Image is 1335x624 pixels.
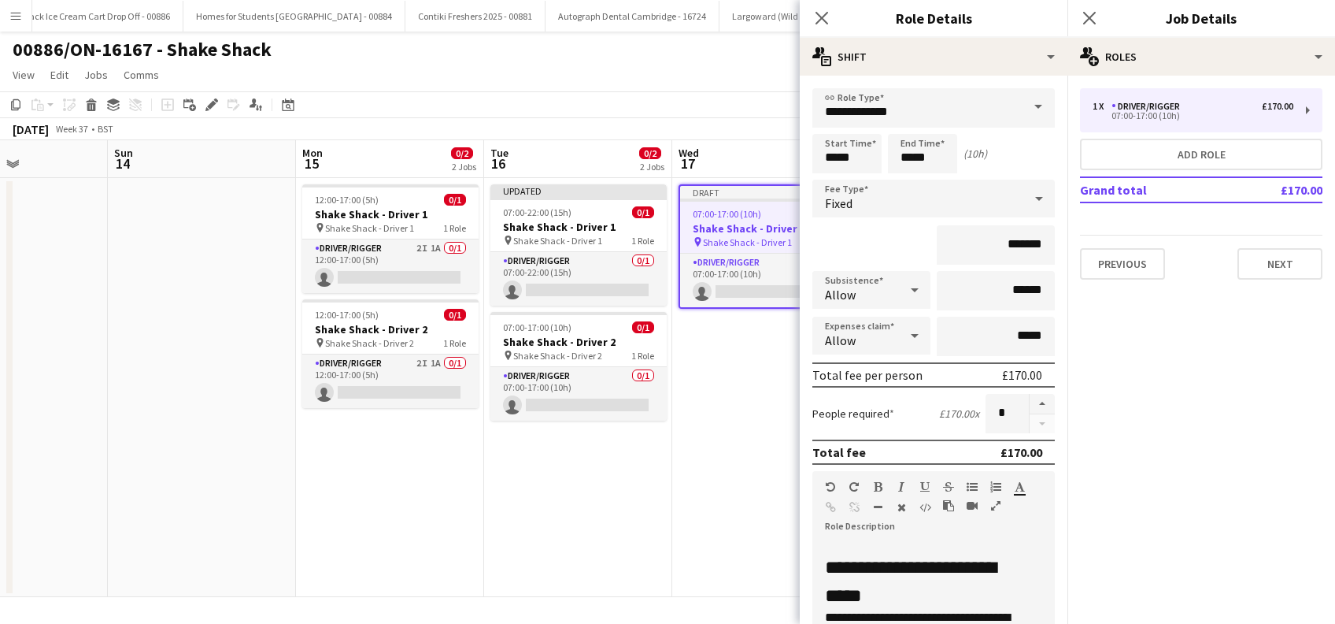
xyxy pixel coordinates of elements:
button: Homes for Students [GEOGRAPHIC_DATA] - 00884 [183,1,405,32]
div: Updated [490,184,667,197]
app-job-card: 12:00-17:00 (5h)0/1Shake Shack - Driver 2 Shake Shack - Driver 21 RoleDriver/Rigger2I1A0/112:00-1... [302,299,479,408]
span: Sun [114,146,133,160]
button: Italic [896,481,907,493]
div: Total fee [812,444,866,460]
span: 07:00-17:00 (10h) [503,321,571,333]
button: HTML Code [919,501,930,514]
span: View [13,68,35,82]
button: Redo [849,481,860,493]
span: 0/2 [639,147,661,159]
div: £170.00 [1002,367,1042,383]
span: Mon [302,146,323,160]
span: 1 Role [631,350,654,362]
div: BST [98,123,113,135]
app-card-role: Driver/Rigger2I1A0/112:00-17:00 (5h) [302,240,479,293]
app-card-role: Driver/Rigger0/107:00-17:00 (10h) [680,254,853,307]
span: 0/1 [632,321,654,333]
span: 07:00-17:00 (10h) [693,208,761,220]
span: 0/2 [451,147,473,159]
span: Allow [825,287,856,303]
span: Shake Shack - Driver 2 [513,350,602,362]
div: Shift [800,38,1067,76]
div: Roles [1067,38,1335,76]
span: Comms [124,68,159,82]
a: View [6,65,41,85]
button: Undo [825,481,836,493]
span: Shake Shack - Driver 1 [325,222,414,234]
div: Total fee per person [812,367,923,383]
span: Jobs [84,68,108,82]
div: £170.00 [1262,101,1293,112]
button: Contiki Freshers 2025 - 00881 [405,1,545,32]
button: Clear Formatting [896,501,907,514]
span: 0/1 [632,206,654,218]
button: Horizontal Line [872,501,883,514]
span: 12:00-17:00 (5h) [315,309,379,321]
span: 0/1 [444,309,466,321]
button: Next [1237,248,1322,280]
span: Wed [679,146,699,160]
span: 1 Role [443,337,466,349]
span: 07:00-22:00 (15h) [503,206,571,218]
td: Grand total [1080,177,1229,202]
button: Unordered List [967,481,978,493]
a: Jobs [78,65,114,85]
div: [DATE] [13,121,49,137]
button: Bold [872,481,883,493]
app-job-card: Draft07:00-17:00 (10h)0/1Shake Shack - Driver 1 Shake Shack - Driver 11 RoleDriver/Rigger0/107:00... [679,184,855,309]
button: Autograph Dental Cambridge - 16724 [545,1,719,32]
h3: Shake Shack - Driver 2 [490,335,667,349]
span: 17 [676,154,699,173]
app-job-card: 07:00-17:00 (10h)0/1Shake Shack - Driver 2 Shake Shack - Driver 21 RoleDriver/Rigger0/107:00-17:0... [490,312,667,421]
div: (10h) [963,147,987,161]
button: Largoward (Wild Scottish Sauna) - ON-16935 [719,1,923,32]
span: Allow [825,332,856,348]
span: 16 [488,154,508,173]
button: Ordered List [990,481,1001,493]
td: £170.00 [1229,177,1322,202]
button: Increase [1030,394,1055,414]
button: Fullscreen [990,500,1001,512]
h3: Shake Shack - Driver 2 [302,322,479,336]
button: Previous [1080,248,1165,280]
app-job-card: Updated07:00-22:00 (15h)0/1Shake Shack - Driver 1 Shake Shack - Driver 11 RoleDriver/Rigger0/107:... [490,184,667,306]
div: Driver/Rigger [1111,101,1186,112]
span: 14 [112,154,133,173]
a: Comms [117,65,165,85]
div: 1 x [1093,101,1111,112]
app-card-role: Driver/Rigger2I1A0/112:00-17:00 (5h) [302,355,479,408]
span: 1 Role [443,222,466,234]
button: Paste as plain text [943,500,954,512]
span: Shake Shack - Driver 1 [703,236,792,248]
app-job-card: 12:00-17:00 (5h)0/1Shake Shack - Driver 1 Shake Shack - Driver 11 RoleDriver/Rigger2I1A0/112:00-1... [302,184,479,293]
button: Add role [1080,139,1322,170]
button: Underline [919,481,930,493]
span: 1 Role [631,235,654,247]
h3: Shake Shack - Driver 1 [490,220,667,234]
div: £170.00 x [939,407,979,421]
h3: Shake Shack - Driver 1 [680,221,853,236]
span: 12:00-17:00 (5h) [315,194,379,206]
div: Draft [680,186,853,199]
span: Fixed [825,195,852,211]
app-card-role: Driver/Rigger0/107:00-17:00 (10h) [490,367,667,421]
span: 0/1 [444,194,466,206]
label: People required [812,407,894,421]
div: 2 Jobs [452,161,476,173]
a: Edit [44,65,75,85]
span: Edit [50,68,68,82]
div: £170.00 [1000,444,1042,460]
span: Shake Shack - Driver 2 [325,337,414,349]
span: Shake Shack - Driver 1 [513,235,602,247]
div: 07:00-17:00 (10h) [1093,112,1293,120]
span: Tue [490,146,508,160]
button: Insert video [967,500,978,512]
span: Week 37 [52,123,91,135]
button: Text Color [1014,481,1025,493]
button: Strikethrough [943,481,954,493]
